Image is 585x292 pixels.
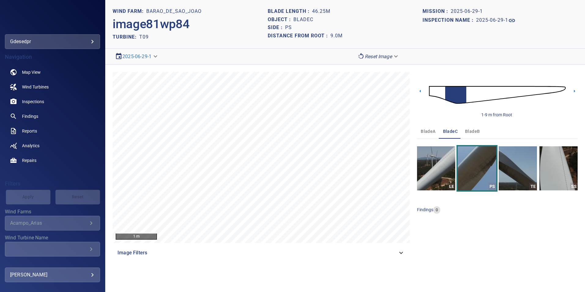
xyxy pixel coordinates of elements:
span: bladeB [465,128,480,135]
div: Wind Turbine Name [5,242,100,256]
div: 2025-06-29-1 [113,51,161,62]
label: Wind Turbine Name [5,235,100,240]
em: Reset Image [365,54,392,59]
a: map noActive [5,65,100,80]
h1: Distance from root : [268,33,330,39]
h1: Side : [268,25,285,31]
h1: Barao_de_Sao_Joao [146,9,202,14]
a: findings noActive [5,109,100,124]
span: Image Filters [117,249,397,256]
a: 2025-06-29-1 [122,54,151,59]
h2: image81wp84 [113,17,189,32]
div: LE [448,183,455,190]
img: d [429,78,566,111]
div: 1-9 m from Root [481,112,512,118]
h4: Navigation [5,54,100,60]
div: [PERSON_NAME] [10,270,95,280]
span: 0 [433,207,440,213]
h1: 2025-06-29-1 [476,17,508,23]
span: Analytics [22,143,39,149]
h1: PS [285,25,292,31]
div: Acampo_Arias [10,220,88,226]
a: repairs noActive [5,153,100,168]
span: Reports [22,128,37,134]
h1: Inspection name : [423,17,476,23]
span: Repairs [22,157,36,163]
a: windturbines noActive [5,80,100,94]
label: Wind Farms [5,209,100,214]
h2: T09 [139,34,149,40]
div: gdesedpr [10,37,95,47]
div: PS [489,183,496,190]
h1: Blade length : [268,9,312,14]
a: PS [458,146,496,190]
a: SS [539,146,578,190]
h1: Mission : [423,9,451,14]
div: Wind Farms [5,216,100,230]
h1: 9.0m [330,33,343,39]
h1: 2025-06-29-1 [451,9,483,14]
span: Map View [22,69,41,75]
div: SS [570,183,578,190]
a: TE [499,146,537,190]
span: bladeC [443,128,458,135]
h1: 46.25m [312,9,330,14]
a: inspections noActive [5,94,100,109]
h1: Object : [268,17,293,23]
h1: WIND FARM: [113,9,146,14]
h1: bladeC [293,17,313,23]
a: 2025-06-29-1 [476,17,516,24]
span: Inspections [22,99,44,105]
div: gdesedpr [5,34,100,49]
div: Image Filters [113,245,410,260]
span: Findings [22,113,38,119]
a: reports noActive [5,124,100,138]
span: Wind Turbines [22,84,49,90]
div: Reset Image [355,51,402,62]
h4: Filters [5,181,100,187]
span: findings [417,207,433,212]
div: TE [529,183,537,190]
a: LE [417,146,455,190]
span: bladeA [421,128,435,135]
a: analytics noActive [5,138,100,153]
h2: TURBINE: [113,34,139,40]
